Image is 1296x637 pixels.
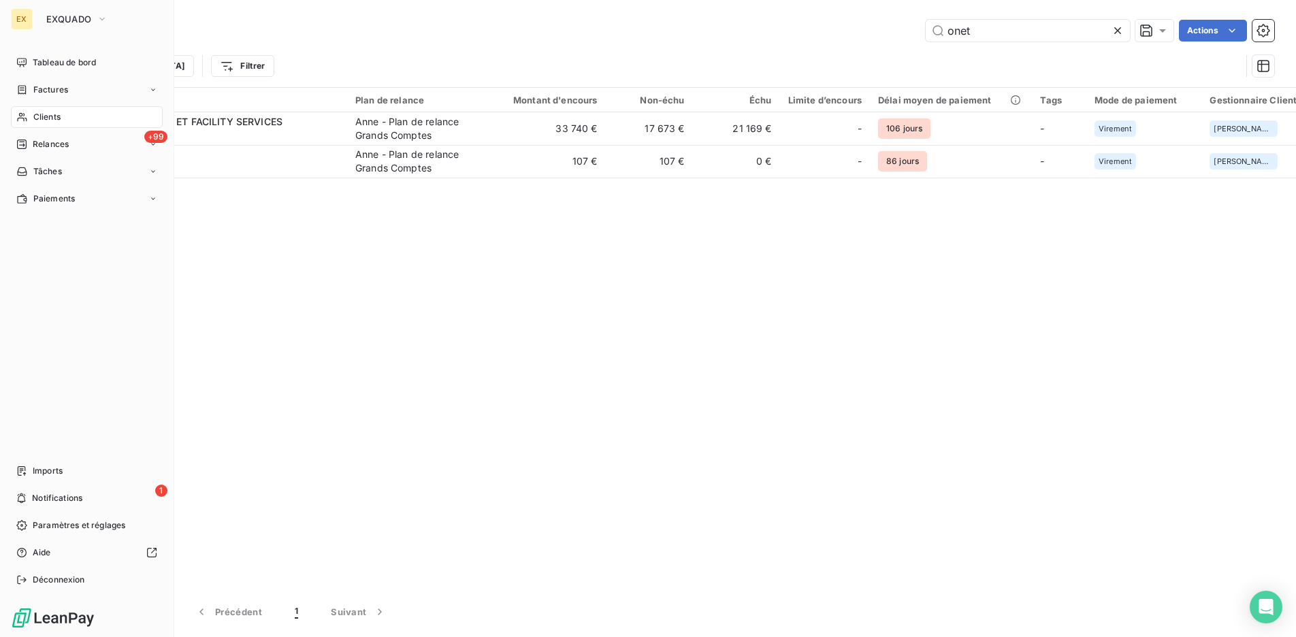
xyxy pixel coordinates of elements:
span: [PERSON_NAME][EMAIL_ADDRESS][PERSON_NAME][DOMAIN_NAME] [1214,157,1274,165]
span: 1 [295,605,298,619]
button: Précédent [178,598,278,626]
span: Paramètres et réglages [33,519,125,532]
div: Échu [701,95,772,105]
span: Aide [33,546,51,559]
div: Mode de paiement [1095,95,1193,105]
span: Tâches [33,165,62,178]
td: 107 € [606,145,693,178]
img: Logo LeanPay [11,607,95,629]
span: +99 [144,131,167,143]
span: Relances [33,138,69,150]
span: 73 [94,129,339,142]
td: 33 740 € [489,112,606,145]
span: ONET PROPRETE ET FACILITY SERVICES [94,116,282,127]
a: Aide [11,542,163,563]
div: Non-échu [614,95,685,105]
button: Suivant [314,598,403,626]
span: 106 jours [878,118,930,139]
span: Notifications [32,492,82,504]
td: 17 673 € [606,112,693,145]
span: Factures [33,84,68,96]
span: Virement [1099,125,1132,133]
span: Imports [33,465,63,477]
span: Clients [33,111,61,123]
span: [PERSON_NAME][EMAIL_ADDRESS][PERSON_NAME][DOMAIN_NAME] [1214,125,1274,133]
td: 107 € [489,145,606,178]
button: Actions [1179,20,1247,42]
button: 1 [278,598,314,626]
span: - [1040,122,1044,134]
span: Virement [1099,157,1132,165]
div: Anne - Plan de relance Grands Comptes [355,115,481,142]
span: Paiements [33,193,75,205]
div: Plan de relance [355,95,481,105]
span: 1 [155,485,167,497]
span: - [858,122,862,135]
div: Limite d’encours [788,95,862,105]
span: Déconnexion [33,574,85,586]
span: Tableau de bord [33,56,96,69]
div: Anne - Plan de relance Grands Comptes [355,148,481,175]
div: Montant d'encours [497,95,598,105]
td: 0 € [693,145,780,178]
td: 21 169 € [693,112,780,145]
input: Rechercher [926,20,1130,42]
div: Délai moyen de paiement [878,95,1024,105]
div: Open Intercom Messenger [1250,591,1282,623]
button: Filtrer [211,55,274,77]
span: 86 jours [878,151,927,171]
span: - [1040,155,1044,167]
div: Tags [1040,95,1078,105]
div: EX [11,8,33,30]
span: EXQUADO [46,14,91,24]
span: - [858,154,862,168]
span: 4188 [94,161,339,175]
